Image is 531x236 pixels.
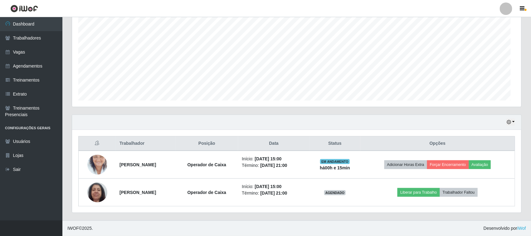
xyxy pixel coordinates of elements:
[87,147,107,182] img: 1677848309634.jpeg
[116,136,175,151] th: Trabalhador
[188,162,227,167] strong: Operador de Caixa
[469,160,491,169] button: Avaliação
[67,225,93,232] span: © 2025 .
[309,136,360,151] th: Status
[260,163,287,168] time: [DATE] 21:00
[427,160,469,169] button: Forçar Encerramento
[242,156,306,162] li: Início:
[360,136,515,151] th: Opções
[238,136,309,151] th: Data
[67,226,79,231] span: IWOF
[242,183,306,190] li: Início:
[320,159,350,164] span: EM ANDAMENTO
[440,188,478,197] button: Trabalhador Faltou
[119,190,156,195] strong: [PERSON_NAME]
[242,190,306,196] li: Término:
[324,190,346,195] span: AGENDADO
[10,5,38,12] img: CoreUI Logo
[484,225,526,232] span: Desenvolvido por
[87,179,107,205] img: 1709656431175.jpeg
[188,190,227,195] strong: Operador de Caixa
[242,162,306,169] li: Término:
[255,156,282,161] time: [DATE] 15:00
[260,191,287,196] time: [DATE] 21:00
[119,162,156,167] strong: [PERSON_NAME]
[255,184,282,189] time: [DATE] 15:00
[384,160,427,169] button: Adicionar Horas Extra
[175,136,238,151] th: Posição
[397,188,440,197] button: Liberar para Trabalho
[517,226,526,231] a: iWof
[320,165,350,170] strong: há 00 h e 15 min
